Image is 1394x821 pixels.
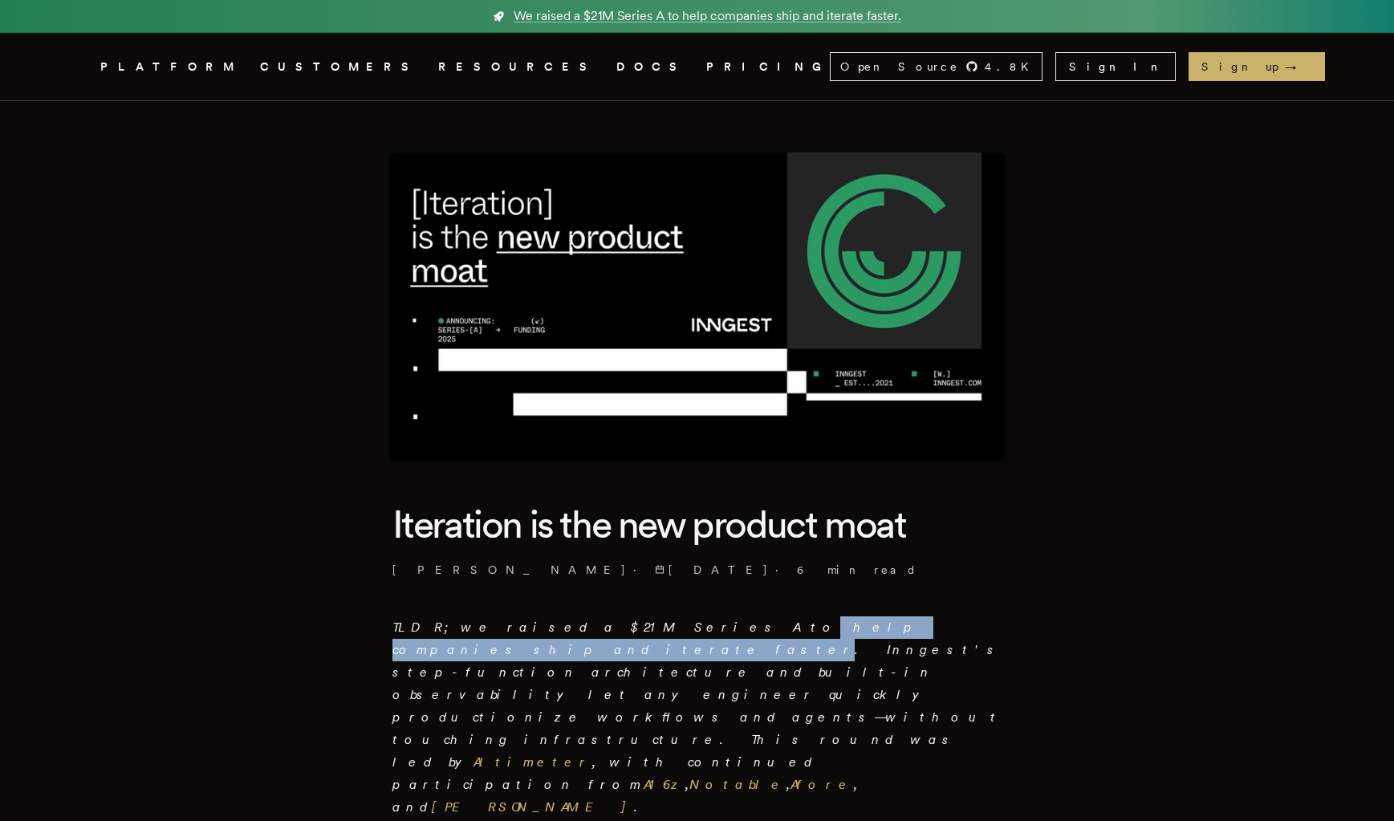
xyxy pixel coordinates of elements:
[392,562,627,578] a: [PERSON_NAME]
[840,59,959,75] span: Open Source
[55,33,1339,100] nav: Global
[1055,52,1176,81] a: Sign In
[514,6,901,26] span: We raised a $21M Series A to help companies ship and iterate faster.
[389,152,1006,461] img: Featured image for Iteration is the new product moat blog post
[260,57,419,77] a: CUSTOMERS
[689,777,786,792] a: Notable
[644,777,685,792] a: A16z
[985,59,1038,75] span: 4.8 K
[655,562,769,578] span: [DATE]
[432,799,634,815] a: [PERSON_NAME]
[392,499,1002,549] h1: Iteration is the new product moat
[100,57,241,77] button: PLATFORM
[1189,52,1325,81] a: Sign up
[706,57,830,77] a: PRICING
[1285,59,1312,75] span: →
[616,57,687,77] a: DOCS
[790,777,854,792] a: Afore
[392,562,1002,578] p: · ·
[473,754,592,770] a: Altimeter
[392,620,1002,815] em: TLDR; we raised a $21M Series A to help companies ship and iterate faster. Inngest's step-functio...
[438,57,597,77] button: RESOURCES
[797,562,917,578] span: 6 min read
